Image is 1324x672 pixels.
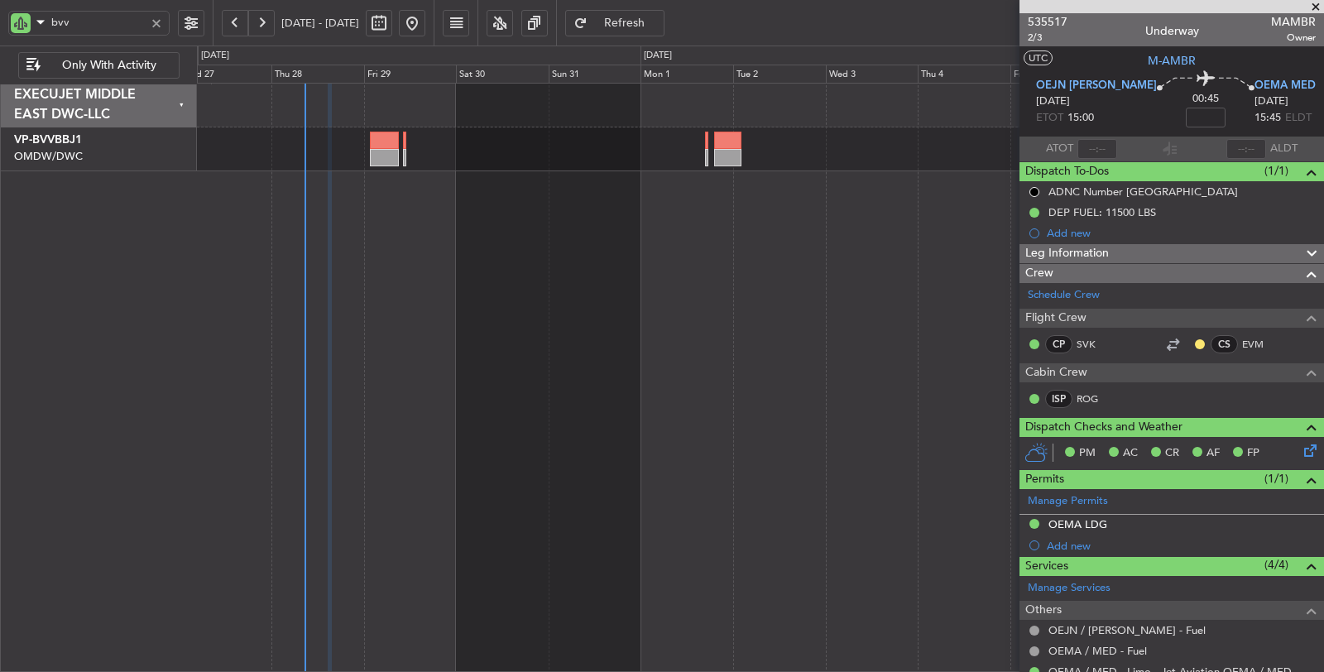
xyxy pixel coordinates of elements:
[1010,65,1103,84] div: Fri 5
[1045,335,1072,353] div: CP
[201,49,229,63] div: [DATE]
[180,65,272,84] div: Wed 27
[1270,141,1298,157] span: ALDT
[364,65,457,84] div: Fri 29
[18,52,180,79] button: Only With Activity
[1077,391,1114,406] a: ROG
[1285,110,1312,127] span: ELDT
[44,60,174,71] span: Only With Activity
[281,16,359,31] span: [DATE] - [DATE]
[14,149,83,164] a: OMDW/DWC
[644,49,672,63] div: [DATE]
[1046,141,1073,157] span: ATOT
[1254,94,1288,110] span: [DATE]
[1024,50,1053,65] button: UTC
[1048,517,1107,531] div: OEMA LDG
[1242,337,1279,352] a: EVM
[1148,52,1196,70] span: M-AMBR
[1045,390,1072,408] div: ISP
[1206,445,1220,462] span: AF
[1048,185,1238,199] div: ADNC Number [GEOGRAPHIC_DATA]
[1247,445,1259,462] span: FP
[1264,556,1288,574] span: (4/4)
[1048,623,1206,637] a: OEJN / [PERSON_NAME] - Fuel
[1271,31,1316,45] span: Owner
[456,65,549,84] div: Sat 30
[1036,94,1070,110] span: [DATE]
[1165,445,1179,462] span: CR
[1025,418,1182,437] span: Dispatch Checks and Weather
[1067,110,1094,127] span: 15:00
[1254,110,1281,127] span: 15:45
[918,65,1010,84] div: Thu 4
[1123,445,1138,462] span: AC
[640,65,733,84] div: Mon 1
[549,65,641,84] div: Sun 31
[1264,162,1288,180] span: (1/1)
[1025,162,1109,181] span: Dispatch To-Dos
[1264,470,1288,487] span: (1/1)
[826,65,919,84] div: Wed 3
[1145,22,1199,40] div: Underway
[1036,110,1063,127] span: ETOT
[1048,644,1147,658] a: OEMA / MED - Fuel
[1047,539,1316,553] div: Add new
[1028,13,1067,31] span: 535517
[51,10,145,35] input: A/C (Reg. or Type)
[14,134,55,146] span: VP-BVV
[1211,335,1238,353] div: CS
[1047,226,1316,240] div: Add new
[14,134,82,146] a: VP-BVVBBJ1
[1025,557,1068,576] span: Services
[1077,139,1117,159] input: --:--
[271,65,364,84] div: Thu 28
[591,17,659,29] span: Refresh
[1028,287,1100,304] a: Schedule Crew
[1271,13,1316,31] span: MAMBR
[1028,580,1111,597] a: Manage Services
[1025,264,1053,283] span: Crew
[1048,205,1156,219] div: DEP FUEL: 11500 LBS
[1025,470,1064,489] span: Permits
[1254,78,1316,94] span: OEMA MED
[1025,309,1087,328] span: Flight Crew
[1079,445,1096,462] span: PM
[1028,31,1067,45] span: 2/3
[1025,244,1109,263] span: Leg Information
[1028,493,1108,510] a: Manage Permits
[1025,363,1087,382] span: Cabin Crew
[565,10,664,36] button: Refresh
[733,65,826,84] div: Tue 2
[1192,91,1219,108] span: 00:45
[1036,78,1157,94] span: OEJN [PERSON_NAME]
[1025,601,1062,620] span: Others
[1077,337,1114,352] a: SVK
